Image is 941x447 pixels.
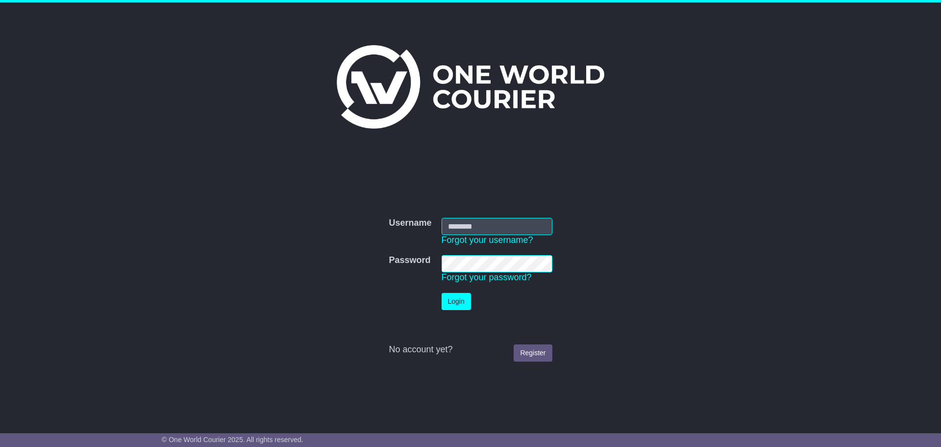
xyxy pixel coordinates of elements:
a: Forgot your password? [442,272,532,282]
a: Forgot your username? [442,235,533,245]
div: No account yet? [389,344,552,355]
img: One World [337,45,604,129]
label: Username [389,218,431,229]
label: Password [389,255,430,266]
a: Register [514,344,552,362]
button: Login [442,293,471,310]
span: © One World Courier 2025. All rights reserved. [162,436,303,444]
